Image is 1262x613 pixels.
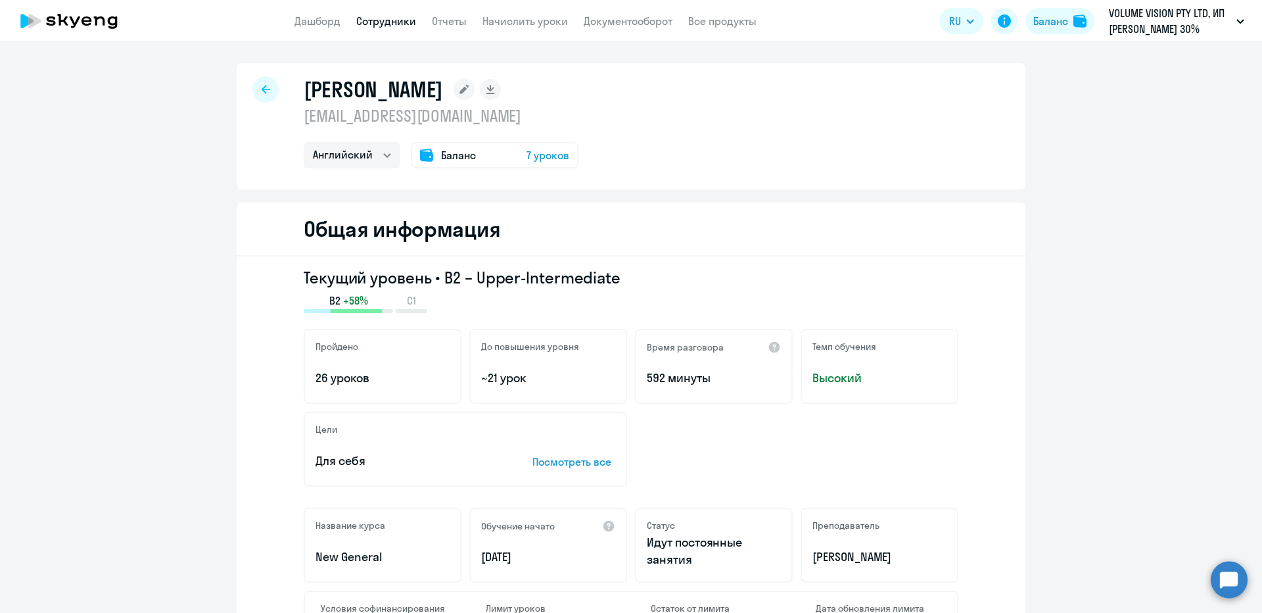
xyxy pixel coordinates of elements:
a: Отчеты [432,14,467,28]
a: Сотрудники [356,14,416,28]
span: RU [949,13,961,29]
a: Дашборд [294,14,340,28]
p: 592 минуты [647,370,781,387]
h5: Статус [647,520,675,531]
img: balance [1073,14,1087,28]
p: VOLUME VISION PTY LTD, ИП [PERSON_NAME] 30% [1109,5,1231,37]
span: C1 [407,293,416,308]
h5: Преподаватель [812,520,879,531]
button: VOLUME VISION PTY LTD, ИП [PERSON_NAME] 30% [1102,5,1251,37]
a: Начислить уроки [482,14,568,28]
p: Идут постоянные занятия [647,534,781,568]
p: 26 уроков [315,370,450,387]
span: B2 [329,293,340,308]
a: Все продукты [688,14,757,28]
span: Баланс [441,147,476,163]
p: Для себя [315,453,492,470]
span: +58% [343,293,368,308]
p: New General [315,549,450,566]
h3: Текущий уровень • B2 – Upper-Intermediate [304,267,958,288]
h5: Цели [315,424,337,435]
h5: Обучение начато [481,520,555,532]
button: Балансbalance [1025,8,1094,34]
p: ~21 урок [481,370,615,387]
h1: [PERSON_NAME] [304,76,443,103]
div: Баланс [1033,13,1068,29]
p: [DATE] [481,549,615,566]
a: Документооборот [584,14,672,28]
span: Высокий [812,370,947,387]
h5: До повышения уровня [481,341,579,353]
h2: Общая информация [304,216,500,242]
button: RU [940,8,983,34]
h5: Название курса [315,520,385,531]
h5: Пройдено [315,341,358,353]
p: Посмотреть все [532,454,615,470]
h5: Время разговора [647,341,724,353]
span: 7 уроков [526,147,569,163]
h5: Темп обучения [812,341,876,353]
p: [PERSON_NAME] [812,549,947,566]
p: [EMAIL_ADDRESS][DOMAIN_NAME] [304,105,578,126]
